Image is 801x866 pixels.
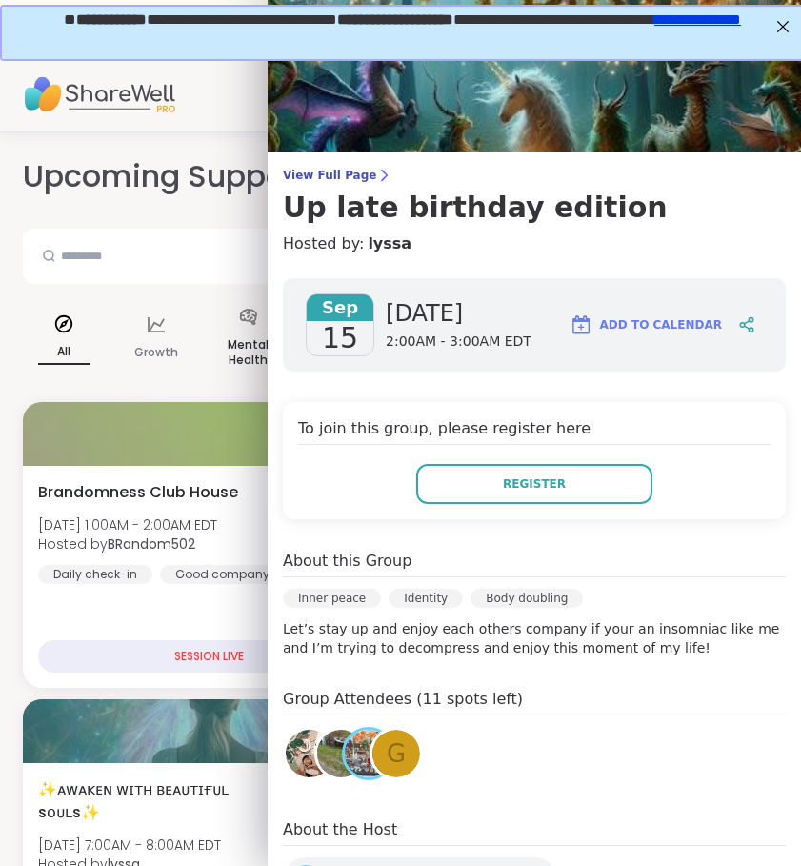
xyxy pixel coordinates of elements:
[317,730,365,777] img: Kevin2025
[283,168,786,183] span: View Full Page
[416,464,652,504] button: Register
[283,232,786,255] h4: Hosted by:
[108,534,195,554] b: BRandom502
[283,191,786,225] h3: Up late birthday edition
[38,778,294,824] span: ✨ᴀᴡᴀᴋᴇɴ ᴡɪᴛʜ ʙᴇᴀᴜᴛɪғᴜʟ sᴏᴜʟs✨
[38,640,380,673] div: SESSION LIVE
[387,735,406,773] span: G
[38,515,217,534] span: [DATE] 1:00AM - 2:00AM EDT
[307,294,373,321] span: Sep
[286,730,333,777] img: NicolePD
[389,589,463,608] div: Identity
[134,341,178,364] p: Growth
[322,321,358,355] span: 15
[283,818,786,846] h4: About the Host
[38,340,90,365] p: All
[370,727,423,780] a: G
[283,550,411,573] h4: About this Group
[600,316,722,333] span: Add to Calendar
[283,589,381,608] div: Inner peace
[298,417,771,445] h4: To join this group, please register here
[283,168,786,225] a: View Full PageUp late birthday edition
[38,534,217,554] span: Hosted by
[38,481,238,504] span: Brandomness Club House
[222,333,274,372] p: Mental Health
[314,727,368,780] a: Kevin2025
[386,332,531,352] span: 2:00AM - 3:00AM EDT
[38,836,221,855] span: [DATE] 7:00AM - 8:00AM EDT
[570,313,592,336] img: ShareWell Logomark
[345,730,392,777] img: Steven6560
[283,688,786,715] h4: Group Attendees (11 spots left)
[368,232,411,255] a: lyssa
[386,298,531,329] span: [DATE]
[283,727,336,780] a: NicolePD
[23,61,175,128] img: ShareWell Nav Logo
[503,475,566,493] span: Register
[38,565,152,584] div: Daily check-in
[283,619,786,657] p: Let’s stay up and enjoy each others company if your an insomniac like me and I’m trying to decomp...
[471,589,583,608] div: Body doubling
[160,565,285,584] div: Good company
[23,155,440,198] h2: Upcoming Support Groups
[561,302,731,348] button: Add to Calendar
[342,727,395,780] a: Steven6560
